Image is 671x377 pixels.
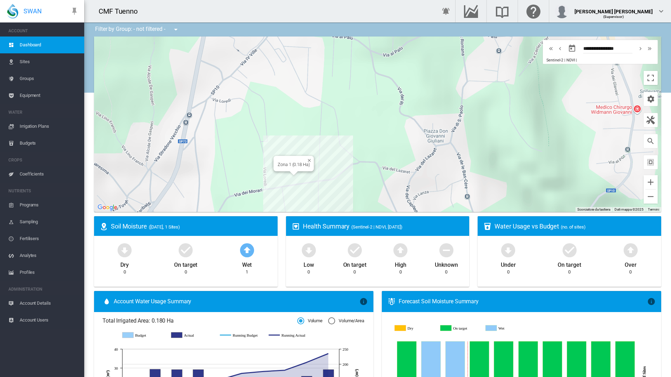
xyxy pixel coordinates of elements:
div: 0 [629,269,632,275]
circle: Running Actual Aug 3 180.35 [283,369,286,371]
span: Profiles [20,264,79,281]
md-icon: icon-arrow-down-bold-circle [500,242,517,258]
a: Termini [648,207,659,211]
span: Analytes [20,247,79,264]
g: Dry [395,325,435,331]
button: icon-bell-ring [439,4,453,18]
span: ([DATE], 1 Sites) [149,224,180,230]
md-icon: icon-cup-water [483,222,492,231]
span: Sentinel-2 | NDVI [546,58,575,62]
md-icon: icon-chevron-double-right [646,44,653,53]
tspan: 30 [114,366,118,370]
md-icon: icon-information [359,297,368,306]
div: Dry [120,258,129,269]
md-icon: icon-magnify [646,137,655,145]
circle: Running Actual Aug 17 235.23 [327,352,330,355]
span: ACCOUNT [8,25,79,37]
img: SWAN-Landscape-Logo-Colour-drop.png [7,4,18,19]
div: 1 [246,269,248,275]
g: Running Actual [269,332,311,338]
md-icon: icon-chevron-right [637,44,644,53]
button: icon-magnify [644,134,658,148]
md-icon: Click here for help [525,7,542,15]
button: Attiva/disattiva vista schermo intero [644,71,658,85]
span: Account Details [20,295,79,312]
div: Forecast Soil Moisture Summary [399,298,647,305]
button: icon-cog [644,92,658,106]
span: Irrigation Plans [20,118,79,135]
span: (Sentinel-2 | NDVI, [DATE]) [351,224,402,230]
div: 0 [445,269,447,275]
div: 0 [399,269,402,275]
div: CMF Tuenno [99,6,144,16]
md-icon: icon-chevron-left [556,44,564,53]
div: [PERSON_NAME] [PERSON_NAME] [574,5,653,12]
circle: Running Actual Jul 20 169.8 [240,372,243,375]
div: 0 [124,269,126,275]
button: icon-chevron-left [556,44,565,53]
md-icon: Go to the Data Hub [463,7,479,15]
md-icon: icon-information [647,297,656,306]
button: icon-select-all [644,155,658,169]
span: Dashboard [20,37,79,53]
div: Over [625,258,637,269]
span: Total Irrigated Area: 0.180 Ha [102,317,297,325]
button: icon-chevron-double-right [645,44,654,53]
md-icon: icon-select-all [646,158,655,166]
md-icon: icon-heart-box-outline [292,222,300,231]
md-icon: icon-checkbox-marked-circle [561,242,578,258]
md-icon: icon-thermometer-lines [387,297,396,306]
button: md-calendar [565,41,579,55]
span: Dati mappa ©2025 [614,207,643,211]
div: 0 [307,269,310,275]
div: On target [174,258,197,269]
div: 0 [185,269,187,275]
div: Wet [242,258,252,269]
div: Health Summary [303,222,464,231]
md-icon: Search the knowledge base [494,7,511,15]
div: Unknown [435,258,458,269]
div: High [395,258,406,269]
span: Equipment [20,87,79,104]
md-icon: icon-checkbox-marked-circle [177,242,194,258]
span: Programs [20,197,79,213]
div: 0 [353,269,356,275]
a: Visualizza questa zona in Google Maps (in una nuova finestra) [96,203,119,212]
tspan: 40 [114,347,118,351]
div: Water Usage vs Budget [494,222,656,231]
md-icon: icon-arrow-down-bold-circle [116,242,133,258]
div: Filter by Group: - not filtered - [90,22,185,37]
span: NUTRIENTS [8,185,79,197]
md-icon: icon-map-marker-radius [100,222,108,231]
tspan: 200 [343,362,348,366]
span: WATER [8,107,79,118]
span: Budgets [20,135,79,152]
md-icon: icon-arrow-up-bold-circle [622,242,639,258]
button: Scorciatoie da tastiera [577,207,610,212]
span: Account Water Usage Summary [114,298,359,305]
md-icon: icon-minus-circle [438,242,455,258]
img: Google [96,203,119,212]
md-radio-button: Volume/Area [328,318,364,324]
span: Sites [20,53,79,70]
g: Budget [122,332,164,338]
md-icon: icon-arrow-up-bold-circle [239,242,255,258]
g: On target [440,325,480,331]
md-icon: icon-chevron-down [657,7,665,15]
span: | [576,58,577,62]
g: Wet [486,325,526,331]
span: (Supervisor) [603,15,624,19]
span: Account Users [20,312,79,329]
div: Under [501,258,516,269]
span: CROPS [8,154,79,166]
button: icon-chevron-double-left [546,44,556,53]
md-icon: icon-bell-ring [442,7,450,15]
span: Sampling [20,213,79,230]
circle: Running Actual Jul 27 176.18 [262,370,265,373]
button: icon-menu-down [169,22,183,37]
img: profile.jpg [555,4,569,18]
md-icon: icon-chevron-double-left [547,44,555,53]
md-icon: icon-water [102,297,111,306]
span: SWAN [24,7,42,15]
g: Actual [171,332,213,338]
